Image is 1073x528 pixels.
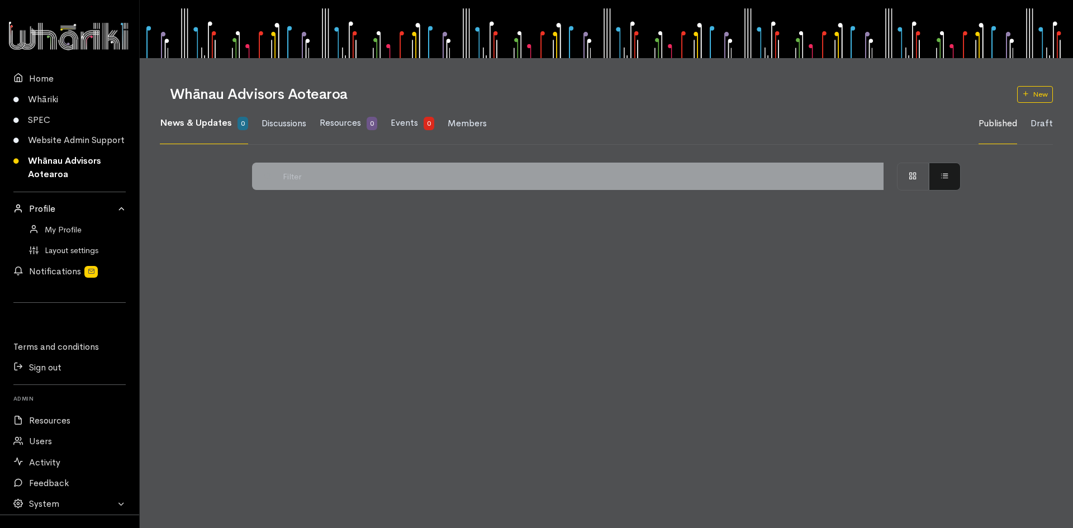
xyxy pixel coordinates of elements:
span: 0 [238,117,248,130]
span: 0 [367,117,377,130]
a: Members [448,103,487,144]
iframe: LinkedIn Embedded Content [42,310,98,323]
a: Draft [1031,103,1053,144]
a: Published [979,103,1017,144]
a: Discussions [262,103,306,144]
a: New [1017,86,1053,103]
span: News & Updates [160,117,232,129]
span: Resources [320,117,361,129]
h1: Whānau Advisors Aotearoa [170,87,1004,103]
span: Events [391,117,418,129]
input: Filter [277,163,884,190]
h6: Admin [13,392,126,405]
a: Resources 0 [320,103,377,144]
span: Discussions [262,117,306,129]
a: Events 0 [391,103,434,144]
a: News & Updates 0 [160,103,248,144]
span: Members [448,117,487,129]
span: 0 [424,117,434,130]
